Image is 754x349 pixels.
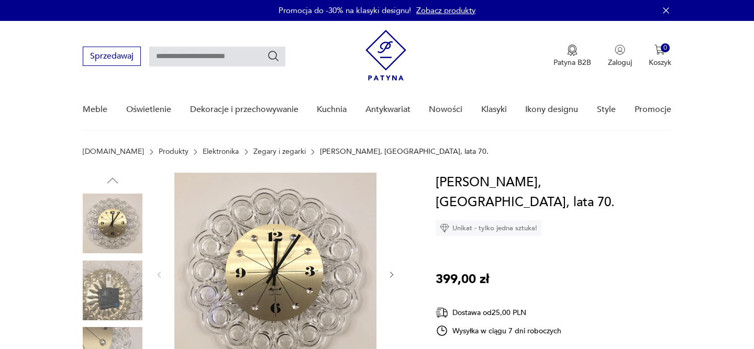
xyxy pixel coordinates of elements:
[190,89,298,130] a: Dekoracje i przechowywanie
[608,44,632,67] button: Zaloguj
[317,89,347,130] a: Kuchnia
[365,89,411,130] a: Antykwariat
[553,58,591,67] p: Patyna B2B
[416,5,475,16] a: Zobacz produkty
[553,44,591,67] button: Patyna B2B
[615,44,625,55] img: Ikonka użytkownika
[253,148,306,156] a: Zegary i zegarki
[365,30,406,81] img: Patyna - sklep z meblami i dekoracjami vintage
[429,89,462,130] a: Nowości
[655,44,665,55] img: Ikona koszyka
[83,194,142,253] img: Zdjęcie produktu Zegar Junghans, Niemcy, lata 70.
[83,47,141,66] button: Sprzedawaj
[279,5,411,16] p: Promocja do -30% na klasyki designu!
[83,89,107,130] a: Meble
[635,89,671,130] a: Promocje
[126,89,171,130] a: Oświetlenie
[525,89,578,130] a: Ikony designu
[440,223,449,233] img: Ikona diamentu
[436,220,541,236] div: Unikat - tylko jedna sztuka!
[436,324,561,337] div: Wysyłka w ciągu 7 dni roboczych
[83,148,144,156] a: [DOMAIN_NAME]
[649,44,671,67] button: 0Koszyk
[320,148,489,156] p: [PERSON_NAME], [GEOGRAPHIC_DATA], lata 70.
[83,53,141,61] a: Sprzedawaj
[436,306,561,319] div: Dostawa od 25,00 PLN
[553,44,591,67] a: Ikona medaluPatyna B2B
[159,148,188,156] a: Produkty
[436,269,489,289] p: 399,00 zł
[567,44,578,56] img: Ikona medalu
[661,43,670,52] div: 0
[649,58,671,67] p: Koszyk
[481,89,507,130] a: Klasyki
[83,261,142,320] img: Zdjęcie produktu Zegar Junghans, Niemcy, lata 70.
[597,89,616,130] a: Style
[267,50,280,62] button: Szukaj
[436,306,448,319] img: Ikona dostawy
[436,173,671,212] h1: [PERSON_NAME], [GEOGRAPHIC_DATA], lata 70.
[608,58,632,67] p: Zaloguj
[203,148,239,156] a: Elektronika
